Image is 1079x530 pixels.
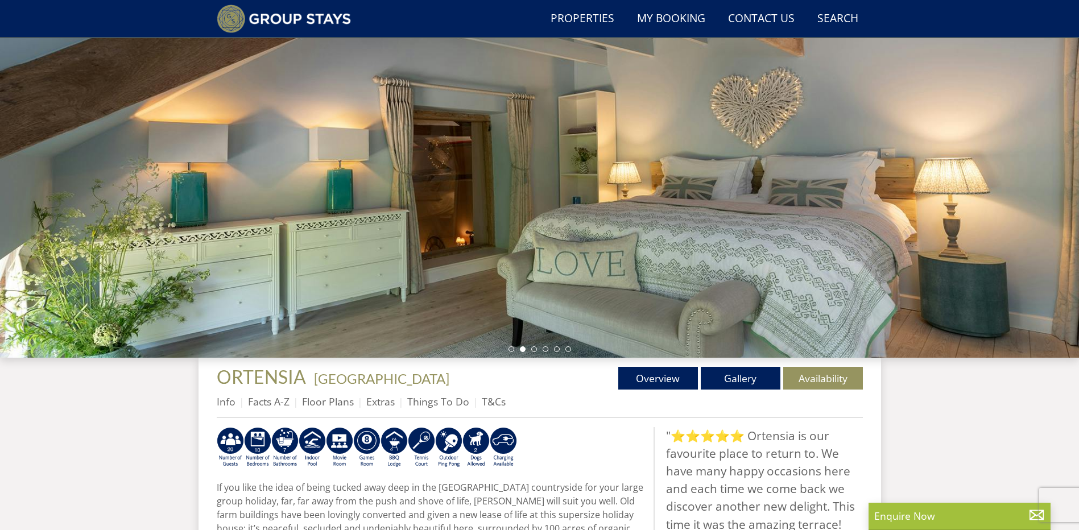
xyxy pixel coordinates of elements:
p: Enquire Now [874,508,1045,523]
a: Facts A-Z [248,395,290,408]
img: AD_4nXdrZMsjcYNLGsKuA84hRzvIbesVCpXJ0qqnwZoX5ch9Zjv73tWe4fnFRs2gJ9dSiUubhZXckSJX_mqrZBmYExREIfryF... [353,427,381,468]
a: My Booking [632,6,710,32]
img: AD_4nXfdu1WaBqbCvRx5dFd3XGC71CFesPHPPZknGuZzXQvBzugmLudJYyY22b9IpSVlKbnRjXo7AJLKEyhYodtd_Fvedgm5q... [381,427,408,468]
a: Info [217,395,235,408]
a: [GEOGRAPHIC_DATA] [314,370,449,387]
img: AD_4nXfZxIz6BQB9SA1qRR_TR-5tIV0ZeFY52bfSYUXaQTY3KXVpPtuuoZT3Ql3RNthdyy4xCUoonkMKBfRi__QKbC4gcM_TO... [244,427,271,468]
img: Group Stays [217,5,352,33]
img: AD_4nXcnT2OPG21WxYUhsl9q61n1KejP7Pk9ESVM9x9VetD-X_UXXoxAKaMRZGYNcSGiAsmGyKm0QlThER1osyFXNLmuYOVBV... [490,427,517,468]
a: Properties [546,6,619,32]
img: AD_4nXei2dp4L7_L8OvME76Xy1PUX32_NMHbHVSts-g-ZAVb8bILrMcUKZI2vRNdEqfWP017x6NFeUMZMqnp0JYknAB97-jDN... [299,427,326,468]
a: Overview [618,367,698,390]
img: AD_4nXd7dAJr2xi84NTOqtrC3yaPNEgvlxPk_wGuRA7CVbVsx-n0n4h2UWOqX00LLCuKUTHDXSt7nn4XzLBoCcU8VZ6PaZXj6... [217,427,244,468]
a: Availability [783,367,863,390]
img: AD_4nXcMx2CE34V8zJUSEa4yj9Pppk-n32tBXeIdXm2A2oX1xZoj8zz1pCuMiQujsiKLZDhbHnQsaZvA37aEfuFKITYDwIrZv... [326,427,353,468]
a: Contact Us [724,6,799,32]
a: Search [813,6,863,32]
a: ORTENSIA [217,366,309,388]
span: - [309,370,449,387]
a: Floor Plans [302,395,354,408]
img: AD_4nXc33P8FDBkq7c3VFrx07a_zq9JLjY0LcIEtheC9FmbFRkDPCL4Rlc6eHUbYITBboNPq3Zem3Ubm-qj951-77oyTvg5FL... [271,427,299,468]
a: Extras [366,395,395,408]
a: Things To Do [407,395,469,408]
a: T&Cs [482,395,506,408]
img: AD_4nXedYSikxxHOHvwVe1zj-uvhWiDuegjd4HYl2n2bWxGQmKrAZgnJMrbhh58_oki_pZTOANg4PdWvhHYhVneqXfw7gvoLH... [435,427,462,468]
img: AD_4nXe7_8LrJK20fD9VNWAdfykBvHkWcczWBt5QOadXbvIwJqtaRaRf-iI0SeDpMmH1MdC9T1Vy22FMXzzjMAvSuTB5cJ7z5... [462,427,490,468]
a: Gallery [701,367,780,390]
img: AD_4nXcWBoZjwFJdbxRtZfKFAZas2PlBICqJJJjR22fFY5ds4Ntq2_xHDiRr5vuNEez8K-4dp4C0eJfwpB_-P4SpcWJXFGVBY... [408,427,435,468]
span: ORTENSIA [217,366,306,388]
